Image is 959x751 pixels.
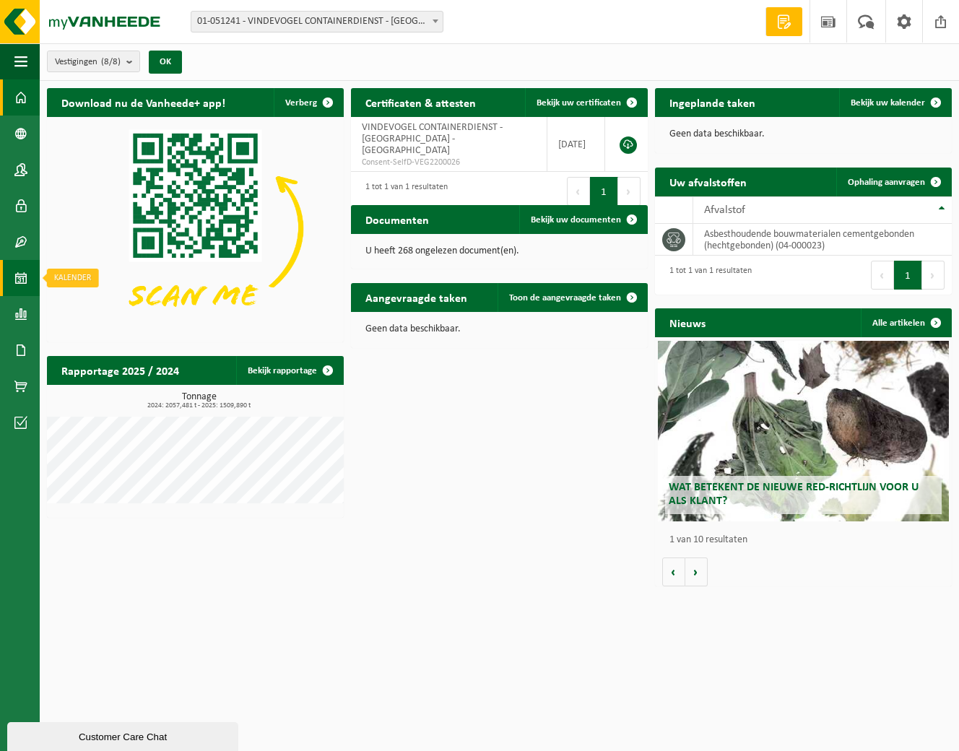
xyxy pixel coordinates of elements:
span: Toon de aangevraagde taken [509,293,621,303]
a: Bekijk uw certificaten [525,88,646,117]
span: Afvalstof [704,204,745,216]
button: Previous [567,177,590,206]
iframe: chat widget [7,719,241,751]
h2: Nieuws [655,308,720,337]
div: 1 tot 1 van 1 resultaten [662,259,752,291]
h2: Aangevraagde taken [351,283,482,311]
h2: Documenten [351,205,443,233]
h2: Ingeplande taken [655,88,770,116]
span: Bekijk uw certificaten [537,98,621,108]
span: 01-051241 - VINDEVOGEL CONTAINERDIENST - OUDENAARDE - OUDENAARDE [191,11,443,32]
a: Ophaling aanvragen [836,168,950,196]
button: Verberg [274,88,342,117]
a: Alle artikelen [861,308,950,337]
h2: Download nu de Vanheede+ app! [47,88,240,116]
span: Wat betekent de nieuwe RED-richtlijn voor u als klant? [669,482,919,507]
p: 1 van 10 resultaten [669,535,945,545]
p: Geen data beschikbaar. [365,324,633,334]
button: 1 [590,177,618,206]
span: Bekijk uw documenten [531,215,621,225]
td: asbesthoudende bouwmaterialen cementgebonden (hechtgebonden) (04-000023) [693,224,952,256]
count: (8/8) [101,57,121,66]
img: Download de VHEPlus App [47,117,344,339]
span: Consent-SelfD-VEG2200026 [362,157,536,168]
span: VINDEVOGEL CONTAINERDIENST - [GEOGRAPHIC_DATA] - [GEOGRAPHIC_DATA] [362,122,503,156]
button: Volgende [685,557,708,586]
button: OK [149,51,182,74]
span: 2024: 2057,481 t - 2025: 1509,890 t [54,402,344,409]
a: Toon de aangevraagde taken [498,283,646,312]
span: 01-051241 - VINDEVOGEL CONTAINERDIENST - OUDENAARDE - OUDENAARDE [191,12,443,32]
h2: Rapportage 2025 / 2024 [47,356,194,384]
button: Previous [871,261,894,290]
span: Ophaling aanvragen [848,178,925,187]
a: Wat betekent de nieuwe RED-richtlijn voor u als klant? [658,341,949,521]
h2: Uw afvalstoffen [655,168,761,196]
a: Bekijk uw documenten [519,205,646,234]
h3: Tonnage [54,392,344,409]
div: 1 tot 1 van 1 resultaten [358,175,448,207]
span: Verberg [285,98,317,108]
button: 1 [894,261,922,290]
button: Next [922,261,945,290]
button: Vestigingen(8/8) [47,51,140,72]
button: Vorige [662,557,685,586]
a: Bekijk uw kalender [839,88,950,117]
td: [DATE] [547,117,605,172]
span: Vestigingen [55,51,121,73]
button: Next [618,177,641,206]
h2: Certificaten & attesten [351,88,490,116]
a: Bekijk rapportage [236,356,342,385]
p: Geen data beschikbaar. [669,129,937,139]
p: U heeft 268 ongelezen document(en). [365,246,633,256]
span: Bekijk uw kalender [851,98,925,108]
